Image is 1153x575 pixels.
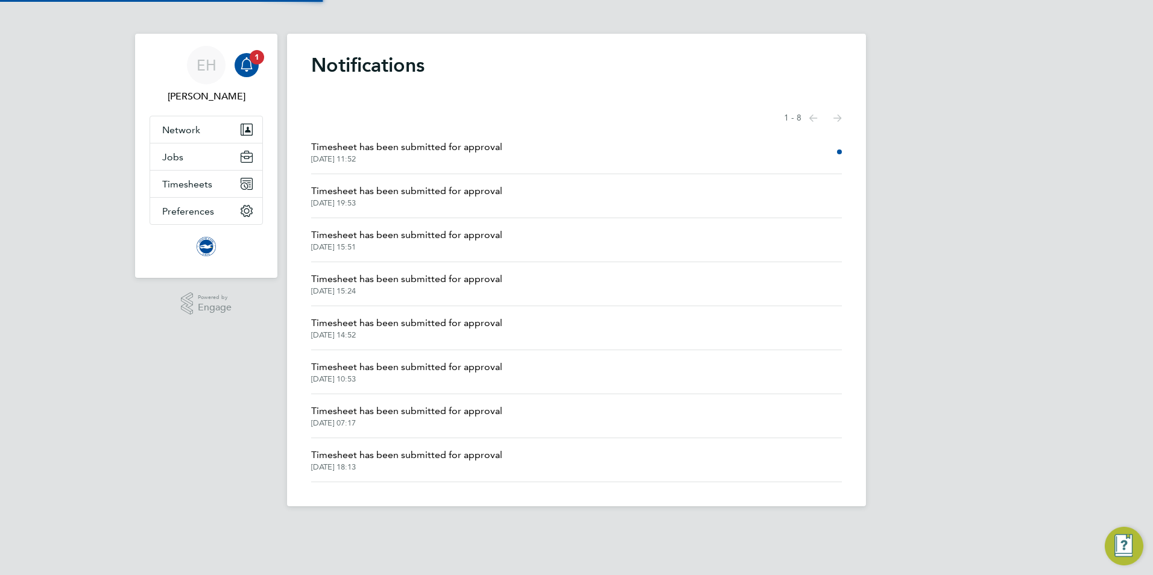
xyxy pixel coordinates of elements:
[784,106,842,130] nav: Select page of notifications list
[311,448,502,462] span: Timesheet has been submitted for approval
[311,272,502,296] a: Timesheet has been submitted for approval[DATE] 15:24
[311,360,502,374] span: Timesheet has been submitted for approval
[311,286,502,296] span: [DATE] 15:24
[162,151,183,163] span: Jobs
[311,448,502,472] a: Timesheet has been submitted for approval[DATE] 18:13
[198,303,232,313] span: Engage
[250,50,264,64] span: 1
[150,198,262,224] button: Preferences
[311,140,502,164] a: Timesheet has been submitted for approval[DATE] 11:52
[150,116,262,143] button: Network
[198,292,232,303] span: Powered by
[197,57,216,73] span: EH
[197,237,216,256] img: brightonandhovealbion-logo-retina.png
[311,184,502,208] a: Timesheet has been submitted for approval[DATE] 19:53
[135,34,277,278] nav: Main navigation
[311,330,502,340] span: [DATE] 14:52
[311,316,502,340] a: Timesheet has been submitted for approval[DATE] 14:52
[311,154,502,164] span: [DATE] 11:52
[162,178,212,190] span: Timesheets
[311,360,502,384] a: Timesheet has been submitted for approval[DATE] 10:53
[311,228,502,252] a: Timesheet has been submitted for approval[DATE] 15:51
[311,198,502,208] span: [DATE] 19:53
[150,143,262,170] button: Jobs
[150,89,263,104] span: Emily Houghton
[311,404,502,428] a: Timesheet has been submitted for approval[DATE] 07:17
[311,184,502,198] span: Timesheet has been submitted for approval
[311,462,502,472] span: [DATE] 18:13
[311,228,502,242] span: Timesheet has been submitted for approval
[162,124,200,136] span: Network
[311,316,502,330] span: Timesheet has been submitted for approval
[162,206,214,217] span: Preferences
[1105,527,1143,565] button: Engage Resource Center
[311,418,502,428] span: [DATE] 07:17
[311,140,502,154] span: Timesheet has been submitted for approval
[150,171,262,197] button: Timesheets
[235,46,259,84] a: 1
[311,404,502,418] span: Timesheet has been submitted for approval
[311,374,502,384] span: [DATE] 10:53
[150,237,263,256] a: Go to home page
[311,272,502,286] span: Timesheet has been submitted for approval
[784,112,801,124] span: 1 - 8
[311,242,502,252] span: [DATE] 15:51
[181,292,232,315] a: Powered byEngage
[311,53,842,77] h1: Notifications
[150,46,263,104] a: EH[PERSON_NAME]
